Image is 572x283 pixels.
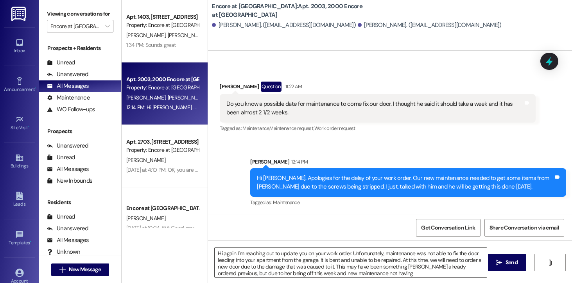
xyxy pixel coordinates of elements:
div: Tagged as: [220,123,536,134]
div: Unknown [47,248,80,256]
div: 12:14 PM [289,158,308,166]
span: [PERSON_NAME] [168,94,207,101]
img: ResiDesk Logo [11,7,27,21]
div: Apt. 1403, [STREET_ADDRESS] [126,13,199,21]
div: Unread [47,153,75,162]
div: [PERSON_NAME] [220,82,536,94]
span: Maintenance , [242,125,269,132]
a: Buildings [4,151,35,172]
span: • [30,239,31,244]
span: Work order request [314,125,355,132]
span: Share Conversation via email [490,224,559,232]
div: Unanswered [47,224,88,233]
i:  [547,260,553,266]
div: Unanswered [47,142,88,150]
div: Prospects + Residents [39,44,121,52]
div: [DATE] at 4:10 PM: OK, you are welcome [126,166,215,173]
div: Hi [PERSON_NAME]. Apologies for the delay of your work order. Our new maintenance needed to get s... [257,174,554,191]
span: Send [506,258,518,267]
button: New Message [51,263,109,276]
button: Share Conversation via email [484,219,564,237]
div: [PERSON_NAME]. ([EMAIL_ADDRESS][DOMAIN_NAME]) [358,21,502,29]
div: 1:34 PM: Sounds great [126,41,176,48]
div: [PERSON_NAME] [250,158,566,169]
button: Send [488,254,526,271]
div: All Messages [47,82,89,90]
a: Site Visit • [4,113,35,134]
input: All communities [50,20,101,32]
div: Prospects [39,127,121,135]
span: • [28,124,29,129]
div: Apt. 2703, [STREET_ADDRESS] [126,138,199,146]
span: • [35,85,36,91]
div: Question [261,82,282,91]
a: Inbox [4,36,35,57]
div: Do you know a possible date for maintenance to come fix our door. I thought he said it should tak... [226,100,523,117]
button: Get Conversation Link [416,219,480,237]
span: [PERSON_NAME] [126,32,168,39]
div: All Messages [47,236,89,244]
i:  [496,260,502,266]
div: Property: Encore at [GEOGRAPHIC_DATA] [126,84,199,92]
div: Encore at [GEOGRAPHIC_DATA] [126,204,199,212]
label: Viewing conversations for [47,8,113,20]
a: Templates • [4,228,35,249]
div: Tagged as: [250,197,566,208]
span: Get Conversation Link [421,224,475,232]
div: Property: Encore at [GEOGRAPHIC_DATA] [126,21,199,29]
span: New Message [69,265,101,274]
div: Unread [47,213,75,221]
i:  [105,23,109,29]
div: New Inbounds [47,177,92,185]
div: Residents [39,198,121,206]
textarea: Hi again. I'm reaching out to update you on your work order. Unfortunately, maintenance was not a... [215,248,487,277]
div: Maintenance [47,94,90,102]
a: Leads [4,189,35,210]
div: WO Follow-ups [47,105,95,114]
div: Property: Encore at [GEOGRAPHIC_DATA] [126,146,199,154]
div: 11:22 AM [283,82,302,91]
b: Encore at [GEOGRAPHIC_DATA]: Apt. 2003, 2000 Encore at [GEOGRAPHIC_DATA] [212,2,368,19]
span: [PERSON_NAME] [168,32,207,39]
div: [PERSON_NAME]. ([EMAIL_ADDRESS][DOMAIN_NAME]) [212,21,356,29]
span: Maintenance [273,199,299,206]
span: Maintenance request , [269,125,314,132]
div: Unread [47,59,75,67]
i:  [59,267,65,273]
span: [PERSON_NAME] [126,215,165,222]
span: [PERSON_NAME] [126,94,168,101]
div: Unanswered [47,70,88,78]
div: All Messages [47,165,89,173]
div: Apt. 2003, 2000 Encore at [GEOGRAPHIC_DATA] [126,75,199,84]
span: [PERSON_NAME] [126,157,165,164]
